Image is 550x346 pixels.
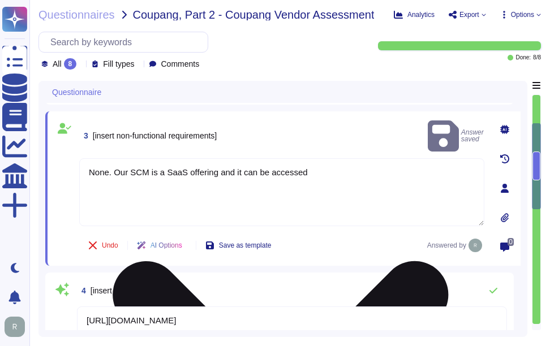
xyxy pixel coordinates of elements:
[515,55,531,60] span: Done:
[2,314,33,339] button: user
[133,9,375,20] span: Coupang, Part 2 - Coupang Vendor Assessment
[53,60,62,68] span: All
[407,11,435,18] span: Analytics
[77,306,507,341] textarea: [URL][DOMAIN_NAME]
[394,10,435,19] button: Analytics
[469,239,482,252] img: user
[533,55,541,60] span: 8 / 8
[38,9,115,20] span: Questionnaires
[103,60,134,68] span: Fill types
[77,287,86,295] span: 4
[52,88,101,96] span: Questionnaire
[161,60,199,68] span: Comments
[93,131,217,140] span: [insert non-functional requirements]
[79,132,88,140] span: 3
[508,238,514,246] span: 0
[459,11,479,18] span: Export
[79,158,484,226] textarea: None. Our SCM is a SaaS offering and it can be accessed
[64,58,77,70] div: 8
[5,317,25,337] img: user
[511,11,534,18] span: Options
[45,32,208,52] input: Search by keywords
[428,118,484,154] span: Answer saved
